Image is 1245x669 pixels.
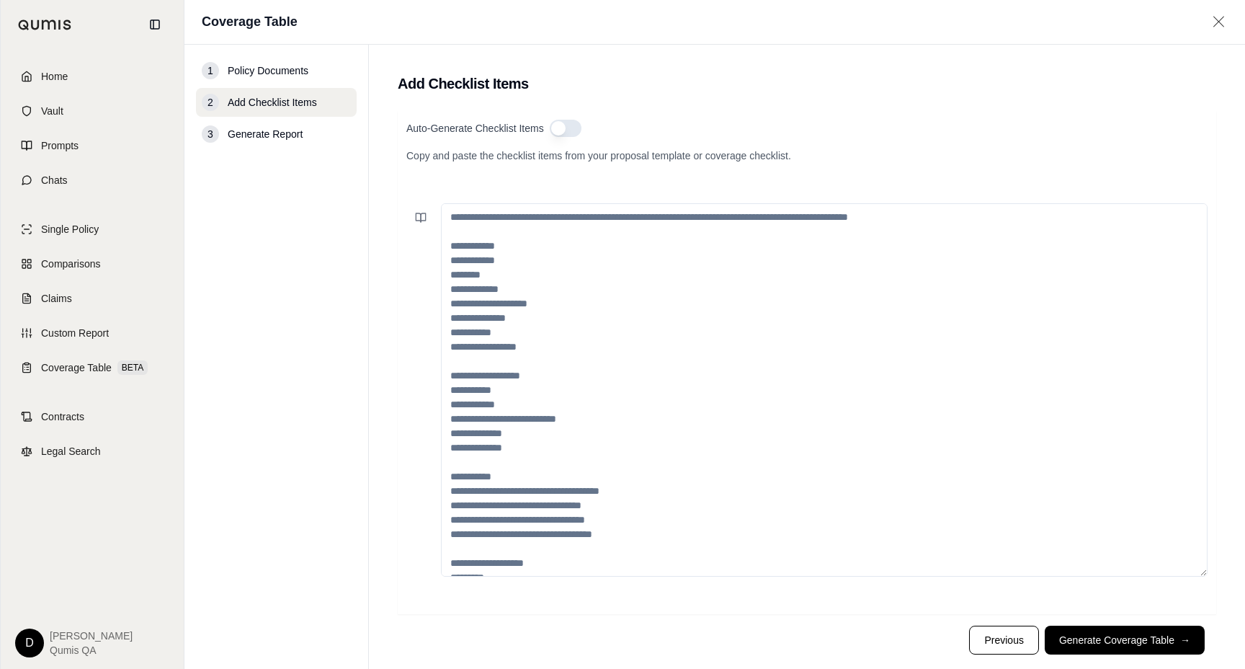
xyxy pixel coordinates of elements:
div: 1 [202,62,219,79]
a: Claims [9,283,175,314]
h2: Add Checklist Items [398,74,1216,94]
span: Comparisons [41,257,100,271]
span: Qumis QA [50,643,133,657]
div: 2 [202,94,219,111]
button: Collapse sidebar [143,13,166,36]
span: Vault [41,104,63,118]
span: Home [41,69,68,84]
a: Custom Report [9,317,175,349]
button: Generate Coverage Table→ [1045,626,1205,655]
span: Custom Report [41,326,109,340]
a: Vault [9,95,175,127]
a: Home [9,61,175,92]
span: Claims [41,291,72,306]
span: Policy Documents [228,63,308,78]
span: [PERSON_NAME] [50,629,133,643]
a: Chats [9,164,175,196]
span: Coverage Table [41,360,112,375]
p: Copy and paste the checklist items from your proposal template or coverage checklist. [406,149,1208,163]
a: Comparisons [9,248,175,280]
span: Generate Report [228,127,303,141]
span: Prompts [41,138,79,153]
span: → [1180,633,1190,647]
div: D [15,629,44,657]
a: Single Policy [9,213,175,245]
div: 3 [202,125,219,143]
a: Prompts [9,130,175,161]
button: Previous [969,626,1038,655]
span: Add Checklist Items [228,95,317,110]
a: Contracts [9,401,175,433]
span: Contracts [41,409,84,424]
span: BETA [117,360,148,375]
span: Auto-Generate Checklist Items [406,121,544,136]
img: Qumis Logo [18,19,72,30]
a: Legal Search [9,435,175,467]
span: Single Policy [41,222,99,236]
h1: Coverage Table [202,12,298,32]
span: Chats [41,173,68,187]
a: Coverage TableBETA [9,352,175,384]
span: Legal Search [41,444,101,458]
